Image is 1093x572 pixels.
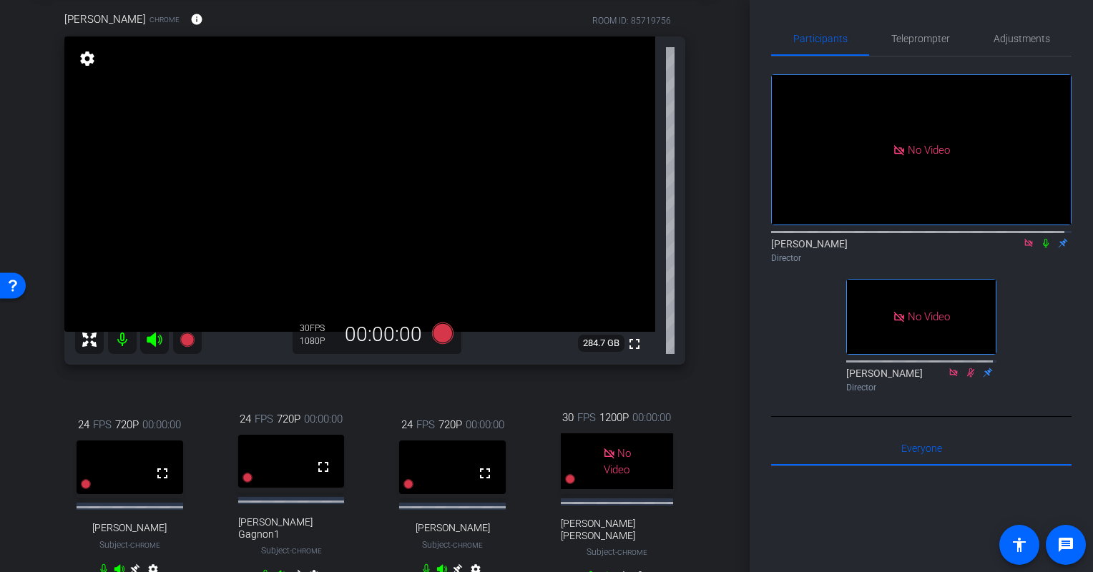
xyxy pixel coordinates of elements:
span: FPS [416,417,435,433]
span: Chrome [453,541,483,549]
span: 30 [562,410,574,425]
mat-icon: fullscreen [154,465,171,482]
span: 00:00:00 [142,417,181,433]
span: - [451,540,453,550]
span: Adjustments [994,34,1050,44]
span: [PERSON_NAME] [92,522,167,534]
span: 284.7 GB [578,335,624,352]
span: 00:00:00 [466,417,504,433]
span: FPS [577,410,596,425]
span: Chrome [292,547,322,555]
span: 00:00:00 [304,411,343,427]
span: No Video [908,143,950,156]
div: 1080P [300,335,335,347]
span: Teleprompter [891,34,950,44]
span: Everyone [901,443,942,453]
span: FPS [310,323,325,333]
span: Subject [261,544,322,557]
span: Subject [422,538,483,551]
span: Subject [99,538,160,551]
div: [PERSON_NAME] [846,366,996,394]
span: 24 [78,417,89,433]
mat-icon: fullscreen [315,458,332,475]
div: Director [771,252,1072,265]
div: ROOM ID: 85719756 [592,14,671,27]
span: No Video [908,310,950,323]
span: FPS [93,417,112,433]
span: No Video [604,447,631,476]
span: [PERSON_NAME] Gagnon1 [238,516,345,541]
mat-icon: fullscreen [476,465,494,482]
span: Chrome [617,548,647,556]
span: [PERSON_NAME] [PERSON_NAME] [561,518,673,542]
mat-icon: fullscreen [626,335,643,352]
span: 720P [277,411,300,427]
span: - [128,540,130,550]
span: - [290,546,292,556]
span: [PERSON_NAME] [64,11,146,27]
span: Participants [793,34,848,44]
span: FPS [255,411,273,427]
span: Chrome [150,14,180,25]
span: 00:00:00 [632,410,671,425]
div: 30 [300,322,335,334]
span: 720P [438,417,462,433]
span: 24 [240,411,251,427]
mat-icon: info [190,13,203,26]
mat-icon: message [1057,536,1074,553]
mat-icon: accessibility [1011,536,1028,553]
span: 720P [115,417,139,433]
span: 1200P [599,410,629,425]
div: Director [846,381,996,394]
span: [PERSON_NAME] [416,522,490,534]
mat-icon: settings [77,50,97,67]
span: Chrome [130,541,160,549]
div: 00:00:00 [335,322,431,347]
span: Subject [587,546,647,558]
div: [PERSON_NAME] [771,237,1072,265]
span: 24 [401,417,413,433]
span: - [615,547,617,557]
